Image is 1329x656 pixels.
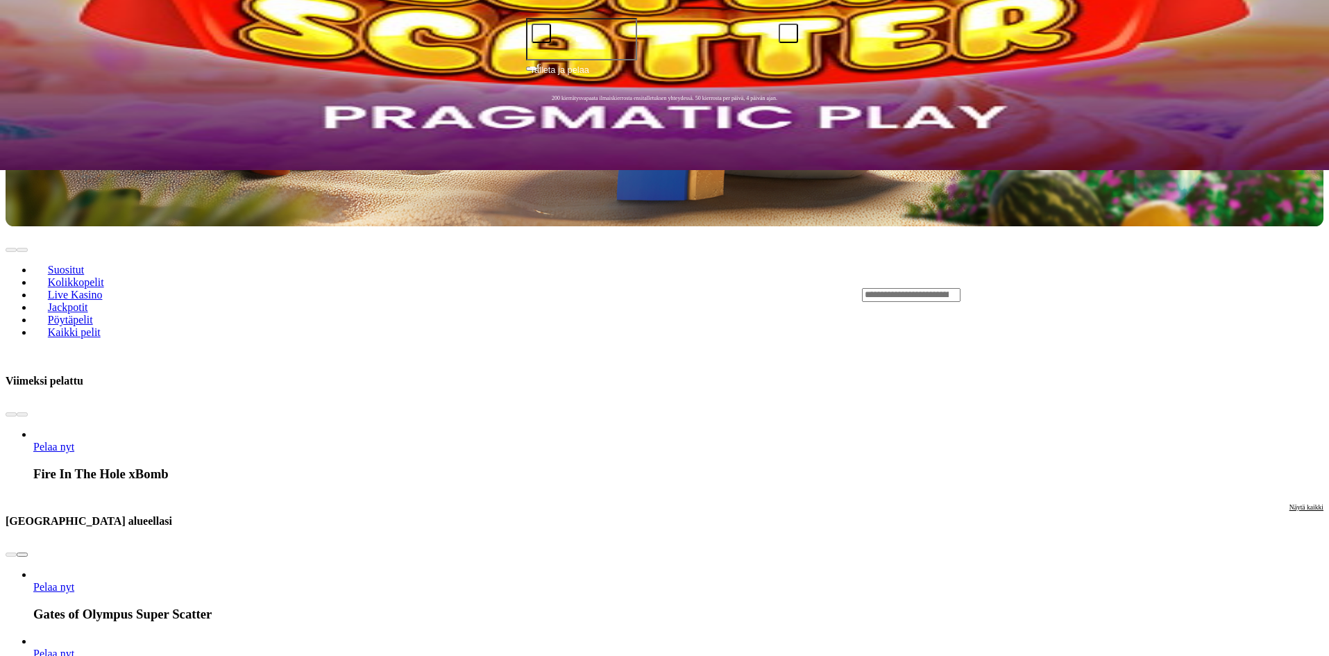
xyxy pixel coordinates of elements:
[33,259,99,280] a: Suositut
[6,514,172,528] h3: [GEOGRAPHIC_DATA] alueellasi
[42,326,106,338] span: Kaikki pelit
[6,412,17,417] button: prev slide
[1289,503,1323,539] a: Näytä kaikki
[42,289,108,301] span: Live Kasino
[33,296,102,317] a: Jackpotit
[862,288,960,302] input: Search
[33,441,74,453] span: Pelaa nyt
[6,226,1323,362] header: Lobby
[526,62,804,89] button: Talleta ja pelaa
[42,276,110,288] span: Kolikkopelit
[6,553,17,557] button: prev slide
[1289,503,1323,511] span: Näytä kaikki
[17,553,28,557] button: next slide
[6,374,83,387] h3: Viimeksi pelattu
[779,24,798,43] button: plus icon
[33,284,117,305] a: Live Kasino
[537,62,541,70] span: €
[33,581,74,593] span: Pelaa nyt
[42,264,90,276] span: Suositut
[33,581,74,593] a: Gates of Olympus Super Scatter
[17,412,28,417] button: next slide
[530,63,589,88] span: Talleta ja pelaa
[33,321,115,342] a: Kaikki pelit
[532,24,551,43] button: minus icon
[6,248,17,252] button: prev slide
[33,441,74,453] a: Fire In The Hole xBomb
[17,248,28,252] button: next slide
[679,25,684,38] span: €
[33,309,107,330] a: Pöytäpelit
[6,240,834,350] nav: Lobby
[33,271,118,292] a: Kolikkopelit
[42,314,99,326] span: Pöytäpelit
[42,301,94,313] span: Jackpotit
